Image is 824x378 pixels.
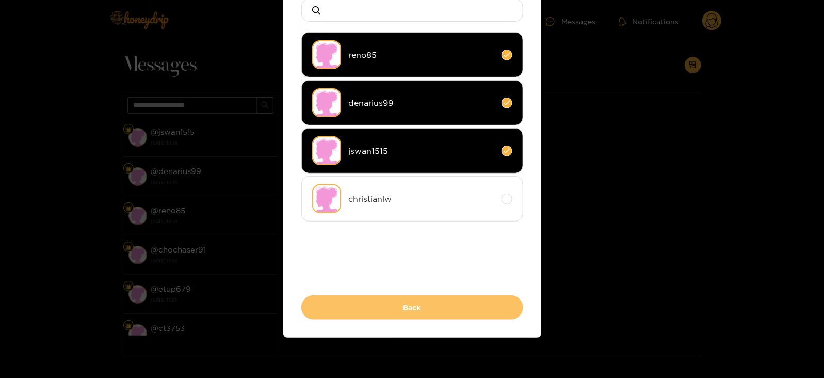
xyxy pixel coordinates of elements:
[312,88,341,117] img: no-avatar.png
[349,97,494,109] span: denarius99
[312,40,341,69] img: no-avatar.png
[349,145,494,157] span: jswan1515
[301,295,523,320] button: Back
[312,184,341,213] img: no-avatar.png
[349,193,494,205] span: christianlw
[312,136,341,165] img: no-avatar.png
[349,49,494,61] span: reno85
